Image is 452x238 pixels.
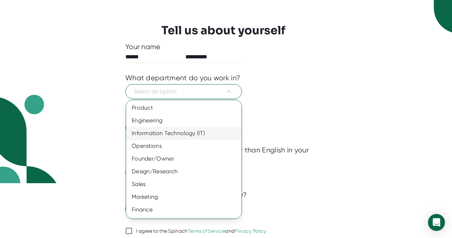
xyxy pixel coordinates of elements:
[126,203,247,216] div: Finance
[126,127,247,140] div: Information Technology (IT)
[126,140,247,152] div: Operations
[126,191,247,203] div: Marketing
[126,216,247,229] div: Customer Success
[126,114,247,127] div: Engineering
[126,152,247,165] div: Founder/Owner
[126,165,247,178] div: Design/Research
[126,101,247,114] div: Product
[126,178,247,191] div: Sales
[428,214,445,231] div: Open Intercom Messenger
